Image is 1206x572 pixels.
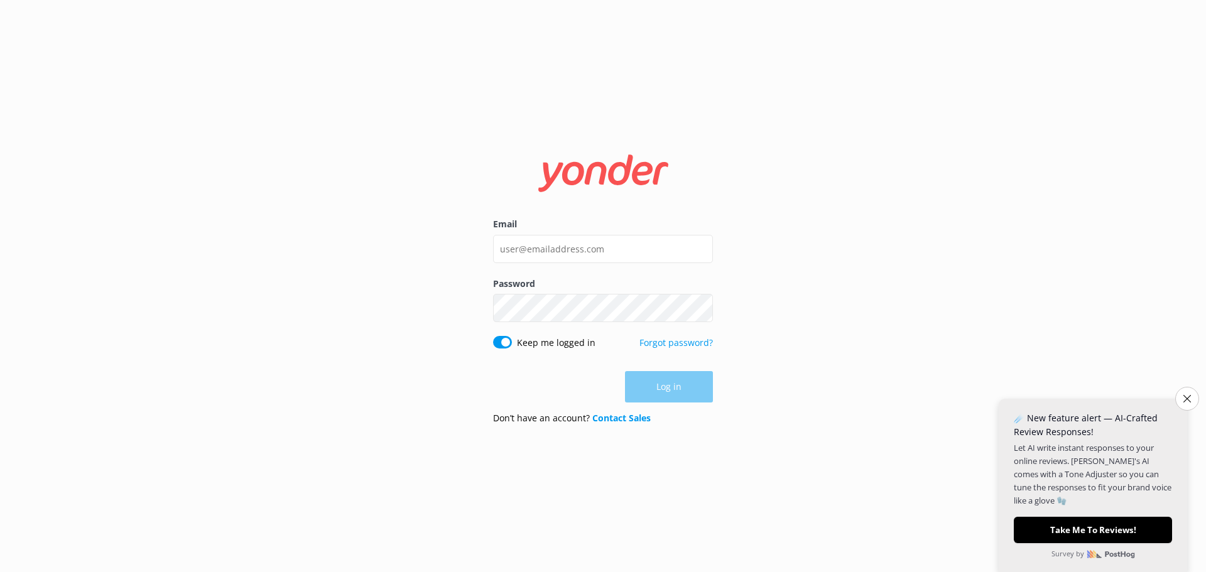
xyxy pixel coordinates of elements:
a: Forgot password? [639,337,713,348]
a: Contact Sales [592,412,651,424]
label: Password [493,277,713,291]
label: Email [493,217,713,231]
p: Don’t have an account? [493,411,651,425]
button: Show password [688,296,713,321]
input: user@emailaddress.com [493,235,713,263]
label: Keep me logged in [517,336,595,350]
